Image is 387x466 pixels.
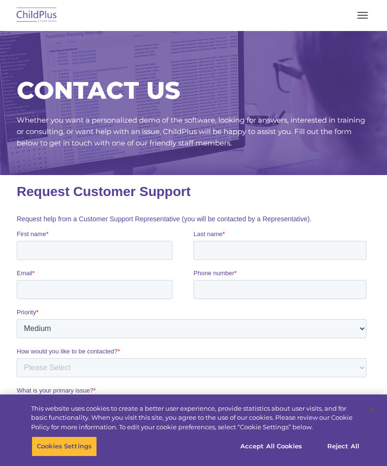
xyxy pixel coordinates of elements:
[17,115,365,147] span: Whether you want a personalized demo of the software, looking for answers, interested in training...
[14,4,59,27] img: ChildPlus by Procare Solutions
[32,436,97,456] button: Cookies Settings
[31,404,360,432] div: This website uses cookies to create a better user experience, provide statistics about user visit...
[17,76,180,105] span: CONTACT US
[235,436,307,456] button: Accept All Cookies
[313,436,373,456] button: Reject All
[361,399,382,420] button: Close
